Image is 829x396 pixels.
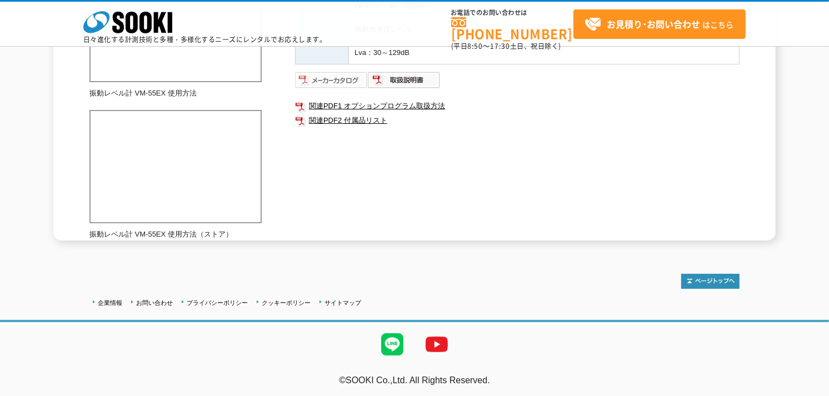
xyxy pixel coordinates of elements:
[370,322,414,367] img: LINE
[786,387,829,396] a: テストMail
[414,322,459,367] img: YouTube
[295,113,740,128] a: 関連PDF2 付属品リスト
[681,274,740,289] img: トップページへ
[451,9,573,16] span: お電話でのお問い合わせは
[295,79,368,87] a: メーカーカタログ
[262,299,311,306] a: クッキーポリシー
[490,41,510,51] span: 17:30
[324,299,361,306] a: サイトマップ
[295,99,740,113] a: 関連PDF1 オプションプログラム取扱方法
[187,299,248,306] a: プライバシーポリシー
[468,41,483,51] span: 8:50
[295,71,368,89] img: メーカーカタログ
[368,71,441,89] img: 取扱説明書
[368,79,441,87] a: 取扱説明書
[585,16,733,33] span: はこちら
[89,88,262,99] p: 振動レベル計 VM-55EX 使用方法
[607,17,700,31] strong: お見積り･お問い合わせ
[98,299,122,306] a: 企業情報
[451,17,573,40] a: [PHONE_NUMBER]
[451,41,561,51] span: (平日 ～ 土日、祝日除く)
[83,36,327,43] p: 日々進化する計測技術と多種・多様化するニーズにレンタルでお応えします。
[573,9,746,39] a: お見積り･お問い合わせはこちら
[136,299,173,306] a: お問い合わせ
[89,229,262,240] p: 振動レベル計 VM-55EX 使用方法（ストア）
